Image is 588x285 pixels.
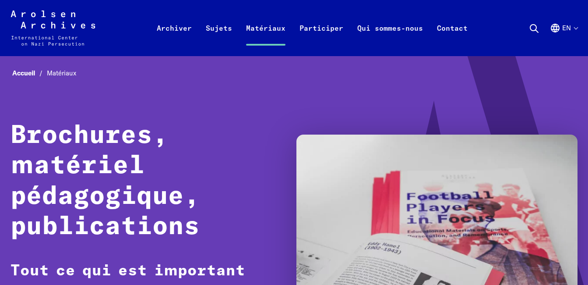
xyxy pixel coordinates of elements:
[430,21,475,56] a: Contact
[550,23,577,54] button: Anglais, sélection de la langue
[199,21,239,56] a: Sujets
[350,21,430,56] a: Qui sommes-nous
[239,21,292,56] a: Matériaux
[11,123,200,239] strong: Brochures, matériel pédagogique, publications
[11,67,577,80] nav: Fil d’Ariane
[12,69,47,77] a: Accueil
[47,69,76,77] span: Matériaux
[292,21,350,56] a: Participer
[562,24,571,32] font: en
[150,11,475,46] nav: Primaire
[150,21,199,56] a: Archiver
